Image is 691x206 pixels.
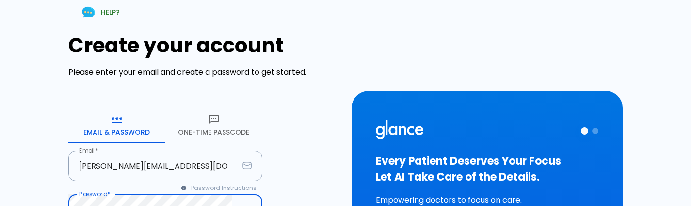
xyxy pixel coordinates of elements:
[68,151,239,181] input: your.email@example.com
[376,153,599,185] h3: Every Patient Deserves Your Focus Let AI Take Care of the Details.
[80,4,97,21] img: Chat Support
[79,146,98,154] label: Email
[68,34,340,57] h1: Create your account
[68,67,340,78] p: Please enter your email and create a password to get started.
[176,181,262,195] button: Password Instructions
[79,190,111,198] label: Password
[191,183,257,193] span: Password Instructions
[68,108,165,143] button: Email & Password
[165,108,262,143] button: One-Time Passcode
[376,194,599,206] p: Empowering doctors to focus on care.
